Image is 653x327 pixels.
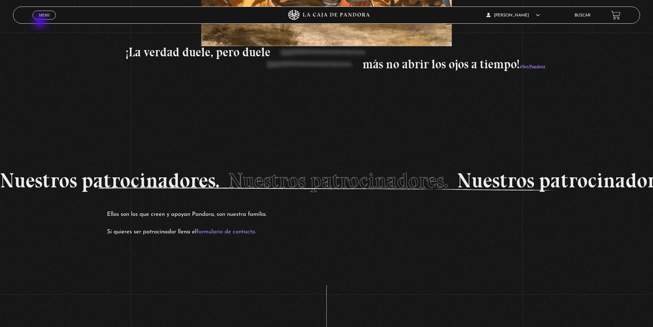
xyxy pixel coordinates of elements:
[520,64,545,69] span: #SoyPandora
[196,229,256,235] a: formulario de contacto.
[107,209,272,220] p: Ellos son los que creen y apoyan Pandora, son nuestra familia.
[36,19,52,24] span: Cerrar
[225,162,453,199] li: Nuestros patrocinadores.
[486,13,540,17] span: [PERSON_NAME]
[39,13,50,17] span: Menu
[575,13,591,17] a: Buscar
[611,11,620,20] a: View your shopping cart
[107,227,272,237] p: Si quieres ser patrocinador llena el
